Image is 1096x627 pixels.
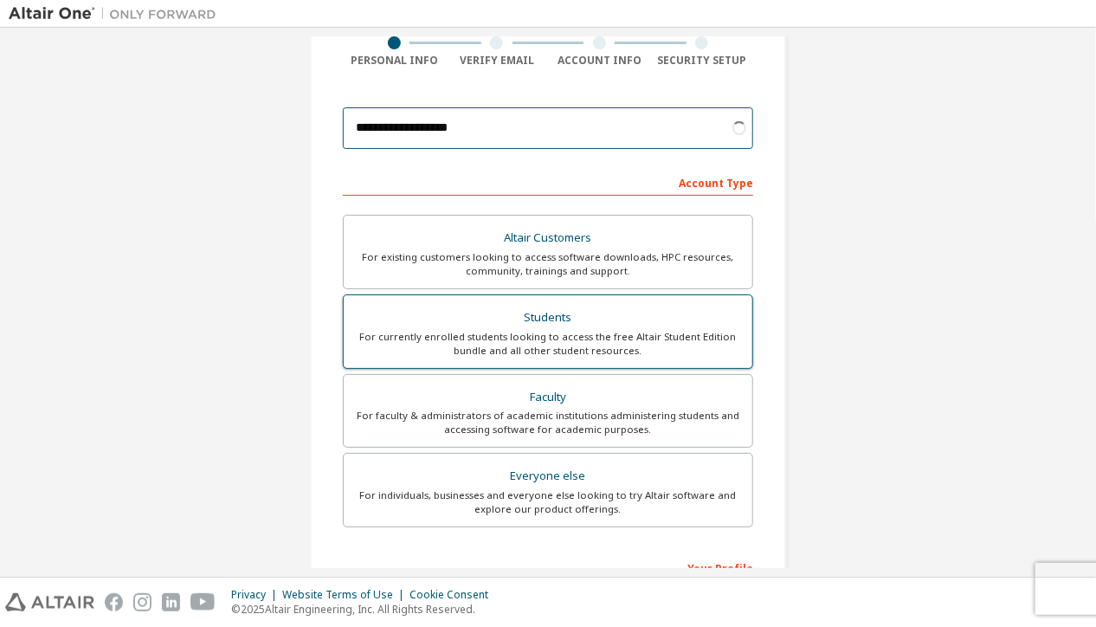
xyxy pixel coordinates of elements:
div: Personal Info [343,54,446,68]
div: For faculty & administrators of academic institutions administering students and accessing softwa... [354,409,742,436]
img: linkedin.svg [162,593,180,611]
div: Privacy [231,588,282,602]
div: Verify Email [446,54,549,68]
div: Account Type [343,168,753,196]
div: Website Terms of Use [282,588,409,602]
img: youtube.svg [190,593,216,611]
p: © 2025 Altair Engineering, Inc. All Rights Reserved. [231,602,499,617]
img: instagram.svg [133,593,152,611]
div: Your Profile [343,553,753,581]
img: altair_logo.svg [5,593,94,611]
div: For currently enrolled students looking to access the free Altair Student Edition bundle and all ... [354,330,742,358]
div: Everyone else [354,464,742,488]
div: Account Info [548,54,651,68]
img: Altair One [9,5,225,23]
img: facebook.svg [105,593,123,611]
div: Students [354,306,742,330]
div: For individuals, businesses and everyone else looking to try Altair software and explore our prod... [354,488,742,516]
div: For existing customers looking to access software downloads, HPC resources, community, trainings ... [354,250,742,278]
div: Faculty [354,385,742,410]
div: Altair Customers [354,226,742,250]
div: Security Setup [651,54,754,68]
div: Cookie Consent [409,588,499,602]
